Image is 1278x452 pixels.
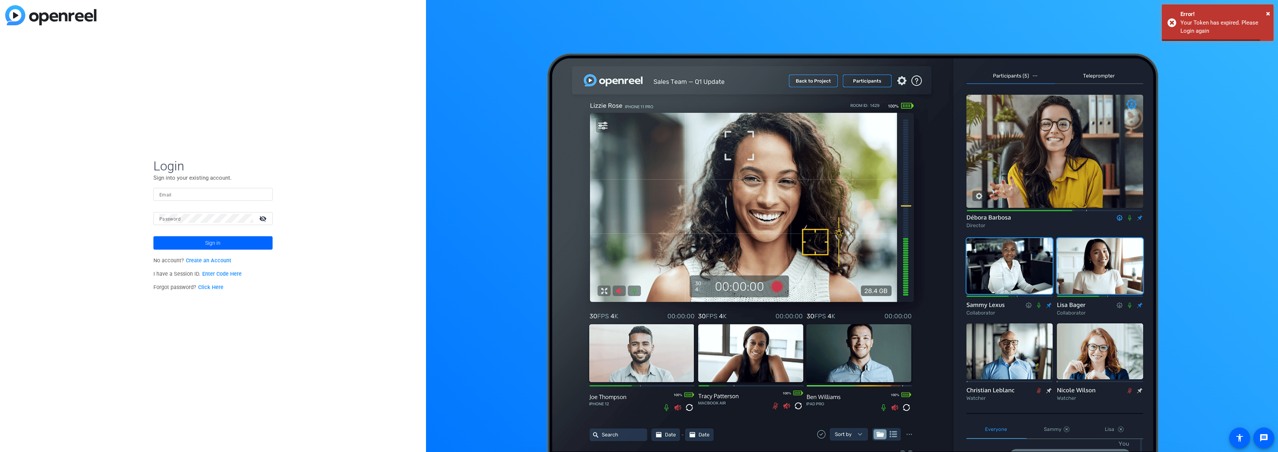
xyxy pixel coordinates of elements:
[1180,10,1268,19] div: Error!
[186,257,231,264] a: Create an Account
[153,257,231,264] span: No account?
[153,284,223,291] span: Forgot password?
[153,174,273,182] p: Sign into your existing account.
[1266,9,1270,18] span: ×
[153,271,242,277] span: I have a Session ID.
[5,5,96,25] img: blue-gradient.svg
[153,158,273,174] span: Login
[159,192,172,198] mat-label: Email
[202,271,242,277] a: Enter Code Here
[1180,19,1268,35] div: Your Token has expired. Please Login again
[159,217,181,222] mat-label: Password
[1235,433,1244,442] mat-icon: accessibility
[255,213,273,224] mat-icon: visibility_off
[1266,8,1270,19] button: Close
[159,190,267,199] input: Enter Email Address
[1259,433,1268,442] mat-icon: message
[153,236,273,250] button: Sign in
[205,234,220,252] span: Sign in
[198,284,223,291] a: Click Here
